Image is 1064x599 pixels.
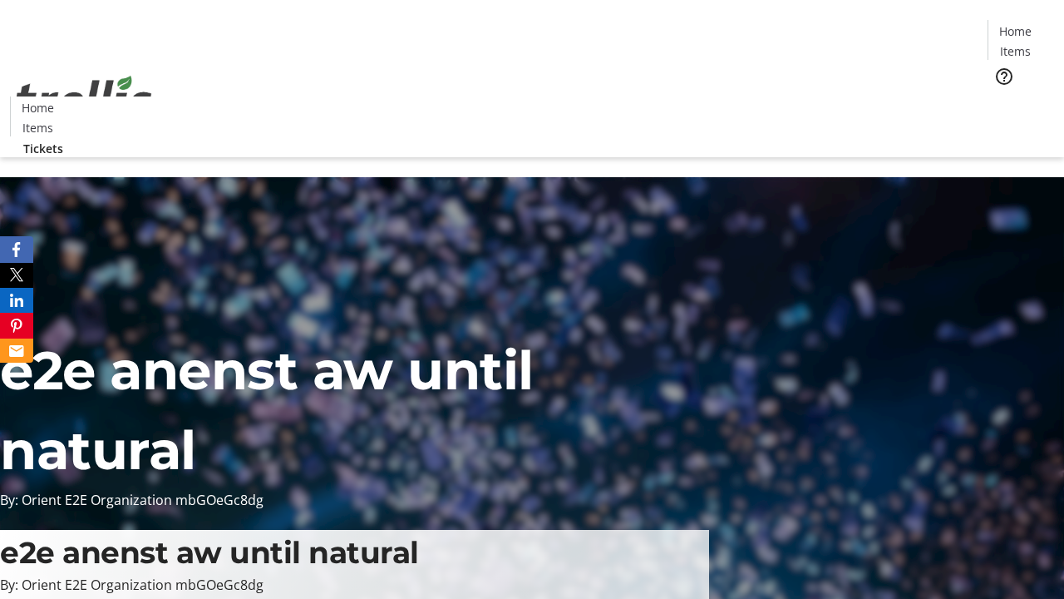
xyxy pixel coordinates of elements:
span: Tickets [1001,97,1041,114]
a: Tickets [10,140,76,157]
span: Items [1000,42,1031,60]
span: Home [22,99,54,116]
a: Items [11,119,64,136]
img: Orient E2E Organization mbGOeGc8dg's Logo [10,57,158,141]
a: Items [988,42,1042,60]
span: Tickets [23,140,63,157]
button: Help [988,60,1021,93]
a: Home [988,22,1042,40]
a: Home [11,99,64,116]
span: Items [22,119,53,136]
span: Home [999,22,1032,40]
a: Tickets [988,97,1054,114]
